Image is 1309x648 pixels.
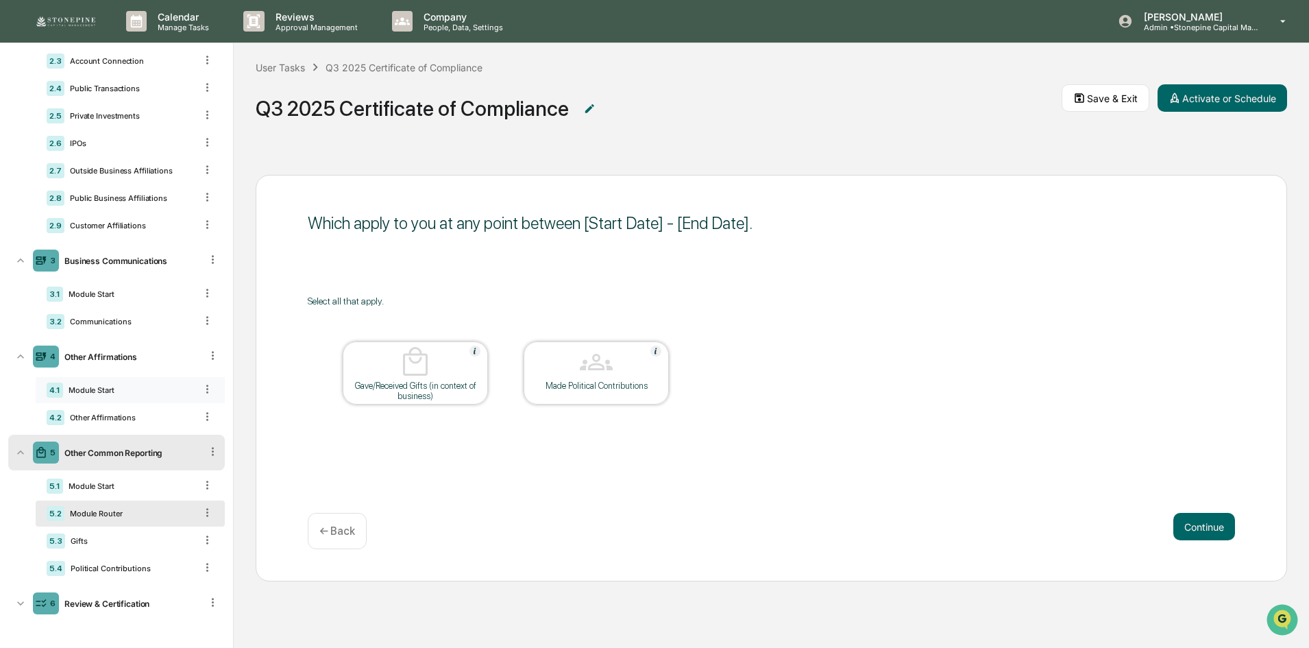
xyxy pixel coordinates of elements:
div: 5.4 [47,561,65,576]
div: 2.6 [47,136,64,151]
div: 🔎 [14,308,25,319]
button: Activate or Schedule [1158,84,1287,112]
div: 5 [50,448,56,457]
div: Which apply to you at any point between [Start Date] - [End Date]. [308,213,1235,233]
span: Pylon [136,340,166,350]
div: Private Investments [64,111,195,121]
img: Help [650,346,661,357]
span: Attestations [113,280,170,294]
div: Module Start [63,385,195,395]
p: Approval Management [265,23,365,32]
div: 4 [50,352,56,361]
div: Political Contributions [65,564,195,573]
div: Q3 2025 Certificate of Compliance [256,96,569,121]
div: 5.1 [47,479,63,494]
div: Gave/Received Gifts (in context of business) [354,381,477,401]
div: 2.3 [47,53,64,69]
div: Module Start [63,289,195,299]
div: Made Political Contributions [535,381,658,391]
img: Jack Rasmussen [14,211,36,232]
div: We're available if you need us! [62,119,188,130]
div: Account Connection [64,56,195,66]
button: Save & Exit [1062,84,1149,112]
a: 🔎Data Lookup [8,301,92,326]
button: Continue [1173,513,1235,540]
div: 3 [50,256,56,265]
img: Additional Document Icon [583,102,596,116]
img: 8933085812038_c878075ebb4cc5468115_72.jpg [29,105,53,130]
a: Powered byPylon [97,339,166,350]
div: 2.9 [47,218,64,233]
div: IPOs [64,139,195,148]
img: 1746055101610-c473b297-6a78-478c-a979-82029cc54cd1 [14,105,38,130]
img: Jessica Watanapun [14,173,36,195]
div: 2.8 [47,191,64,206]
div: Outside Business Affiliations [64,166,195,176]
div: Public Transactions [64,84,195,93]
span: [PERSON_NAME] [42,224,111,235]
button: Start new chat [233,109,249,125]
div: 2.7 [47,163,64,178]
div: Module Start [63,481,195,491]
div: 3.1 [47,287,63,302]
p: People, Data, Settings [413,23,510,32]
a: 🗄️Attestations [94,275,175,300]
span: • [114,187,119,197]
p: ← Back [319,525,355,538]
div: Start new chat [62,105,225,119]
span: Preclearance [27,280,88,294]
span: Data Lookup [27,307,86,320]
span: • [114,224,119,235]
div: 2.4 [47,81,64,96]
div: Review & Certification [59,599,201,609]
p: Reviews [265,11,365,23]
div: Other Affirmations [59,352,201,362]
div: 🖐️ [14,282,25,293]
div: 4.1 [47,383,63,398]
img: 1746055101610-c473b297-6a78-478c-a979-82029cc54cd1 [27,224,38,235]
div: 5.2 [47,506,64,521]
div: Communications [64,317,195,326]
p: Company [413,11,510,23]
div: Q3 2025 Certificate of Compliance [326,62,482,73]
div: 6 [50,599,56,608]
iframe: Open customer support [1265,603,1302,640]
img: Made Political Contributions [580,346,613,379]
div: 2.5 [47,108,64,123]
img: Gave/Received Gifts (in context of business) [399,346,432,379]
div: 5.3 [47,533,65,549]
p: Admin • Stonepine Capital Management [1133,23,1260,32]
div: Module Router [64,509,195,518]
span: 11:17 AM [121,187,160,197]
div: Other Common Reporting [59,448,201,458]
div: Public Business Affiliations [64,193,195,203]
p: Calendar [147,11,216,23]
div: Gifts [65,536,195,546]
div: Select all that apply. [308,296,1235,307]
div: User Tasks [256,62,305,73]
p: How can we help? [14,29,249,51]
img: logo [33,14,99,28]
div: Customer Affiliations [64,221,195,230]
img: Help [469,346,480,357]
div: 🗄️ [99,282,110,293]
div: 4.2 [47,410,64,425]
div: Past conversations [14,152,92,163]
div: 3.2 [47,314,64,329]
p: [PERSON_NAME] [1133,11,1260,23]
span: [PERSON_NAME] [42,187,111,197]
p: Manage Tasks [147,23,216,32]
div: Other Affirmations [64,413,195,422]
button: See all [212,149,249,166]
span: [DATE] [121,224,149,235]
div: Business Communications [59,256,201,266]
a: 🖐️Preclearance [8,275,94,300]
